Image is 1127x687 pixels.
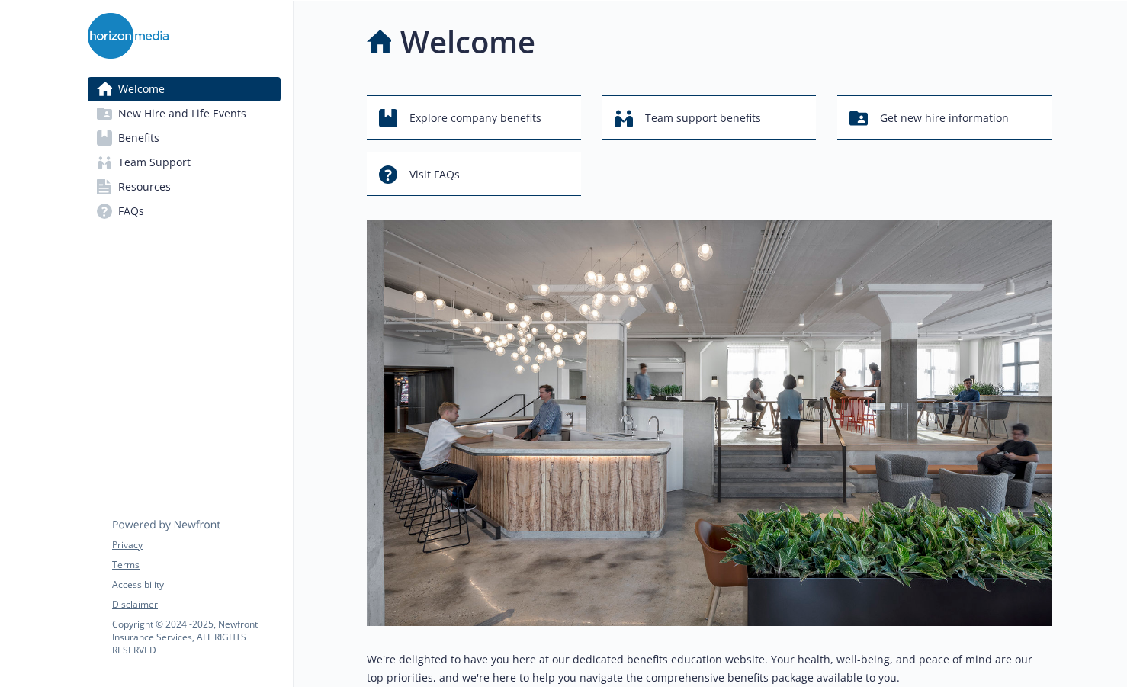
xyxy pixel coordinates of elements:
[409,160,460,189] span: Visit FAQs
[367,220,1052,626] img: overview page banner
[112,538,280,552] a: Privacy
[409,104,541,133] span: Explore company benefits
[88,101,281,126] a: New Hire and Life Events
[112,598,280,612] a: Disclaimer
[400,19,535,65] h1: Welcome
[112,578,280,592] a: Accessibility
[118,77,165,101] span: Welcome
[88,175,281,199] a: Resources
[118,126,159,150] span: Benefits
[118,199,144,223] span: FAQs
[837,95,1052,140] button: Get new hire information
[88,77,281,101] a: Welcome
[112,558,280,572] a: Terms
[645,104,761,133] span: Team support benefits
[88,150,281,175] a: Team Support
[118,150,191,175] span: Team Support
[118,101,246,126] span: New Hire and Life Events
[88,126,281,150] a: Benefits
[880,104,1009,133] span: Get new hire information
[118,175,171,199] span: Resources
[367,152,581,196] button: Visit FAQs
[88,199,281,223] a: FAQs
[367,95,581,140] button: Explore company benefits
[602,95,817,140] button: Team support benefits
[367,650,1052,687] p: We're delighted to have you here at our dedicated benefits education website. Your health, well-b...
[112,618,280,657] p: Copyright © 2024 - 2025 , Newfront Insurance Services, ALL RIGHTS RESERVED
